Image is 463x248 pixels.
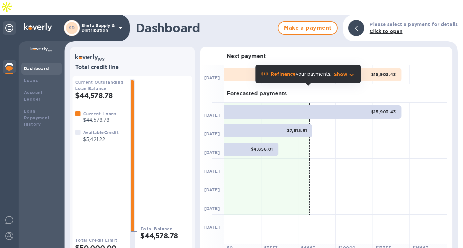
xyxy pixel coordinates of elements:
[334,71,356,78] button: Show
[278,21,338,35] button: Make a payment
[271,71,331,78] p: your payments.
[75,64,190,71] h3: Total credit line
[24,109,50,127] b: Loan Repayment History
[83,111,116,116] b: Current Loans
[81,23,115,33] p: Shefa Supply & Distribution
[140,232,190,240] h2: $44,578.78
[371,72,396,77] b: $15,903.43
[24,90,43,102] b: Account Ledger
[271,71,296,77] b: Refinance
[204,113,220,118] b: [DATE]
[136,21,274,35] h1: Dashboard
[204,150,220,155] b: [DATE]
[204,169,220,174] b: [DATE]
[284,24,332,32] span: Make a payment
[227,53,266,60] h3: Next payment
[75,80,124,91] b: Current Outstanding Loan Balance
[24,66,49,71] b: Dashboard
[334,71,348,78] p: Show
[204,225,220,230] b: [DATE]
[83,117,116,124] p: $44,578.78
[370,29,402,34] b: Click to open
[204,131,220,136] b: [DATE]
[287,128,307,133] b: $7,915.91
[83,136,119,143] p: $5,421.22
[204,75,220,80] b: [DATE]
[24,23,52,31] img: Logo
[75,238,117,243] b: Total Credit Limit
[227,91,287,97] h3: Forecasted payments
[140,226,172,231] b: Total Balance
[370,22,458,27] b: Please select a payment for details
[251,147,273,152] b: $4,856.01
[75,91,124,100] h2: $44,578.78
[371,109,396,114] b: $15,903.43
[83,130,119,135] b: Available Credit
[69,25,75,30] b: SD
[204,187,220,192] b: [DATE]
[24,78,38,83] b: Loans
[204,206,220,211] b: [DATE]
